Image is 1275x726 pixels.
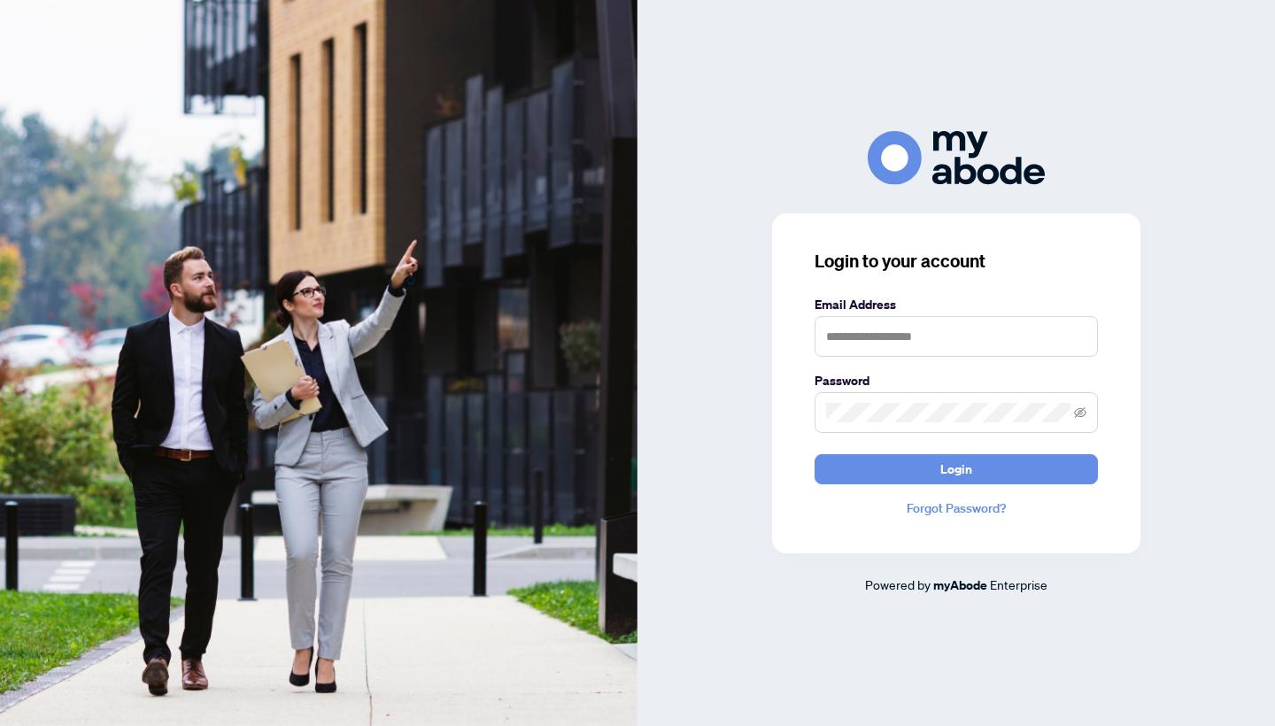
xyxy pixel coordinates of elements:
span: Login [940,455,972,483]
span: Powered by [865,576,931,592]
a: myAbode [933,575,987,595]
a: Forgot Password? [815,498,1098,518]
h3: Login to your account [815,249,1098,274]
img: ma-logo [868,131,1045,185]
span: Enterprise [990,576,1047,592]
span: eye-invisible [1074,406,1086,419]
label: Email Address [815,295,1098,314]
button: Login [815,454,1098,484]
label: Password [815,371,1098,390]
